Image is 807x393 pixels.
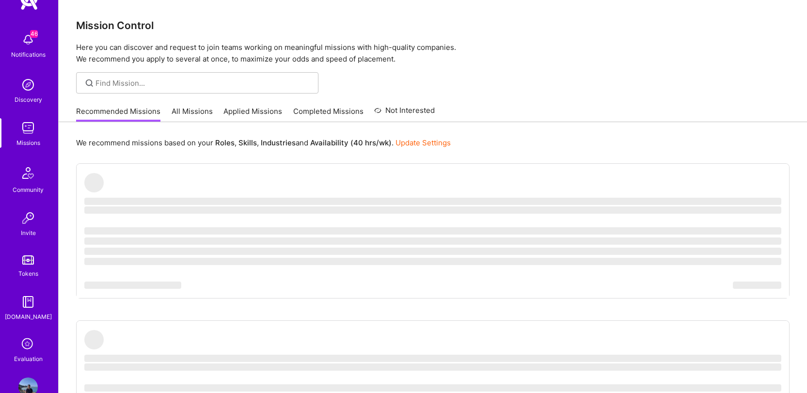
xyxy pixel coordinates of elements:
img: discovery [18,75,38,94]
div: Tokens [18,268,38,279]
div: Discovery [15,94,42,105]
h3: Mission Control [76,19,790,31]
img: Community [16,161,40,185]
img: bell [18,30,38,49]
b: Industries [261,138,296,147]
b: Roles [215,138,235,147]
i: icon SelectionTeam [19,335,37,354]
i: icon SearchGrey [84,78,95,89]
div: [DOMAIN_NAME] [5,312,52,322]
a: Completed Missions [293,106,364,122]
a: Applied Missions [223,106,282,122]
img: teamwork [18,118,38,138]
b: Skills [238,138,257,147]
a: Update Settings [396,138,451,147]
input: Find Mission... [95,78,311,88]
p: Here you can discover and request to join teams working on meaningful missions with high-quality ... [76,42,790,65]
p: We recommend missions based on your , , and . [76,138,451,148]
div: Notifications [11,49,46,60]
img: Invite [18,208,38,228]
div: Invite [21,228,36,238]
div: Evaluation [14,354,43,364]
a: Recommended Missions [76,106,160,122]
b: Availability (40 hrs/wk) [310,138,392,147]
span: 46 [30,30,38,38]
div: Community [13,185,44,195]
a: Not Interested [374,105,435,122]
img: tokens [22,255,34,265]
a: All Missions [172,106,213,122]
img: guide book [18,292,38,312]
div: Missions [16,138,40,148]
